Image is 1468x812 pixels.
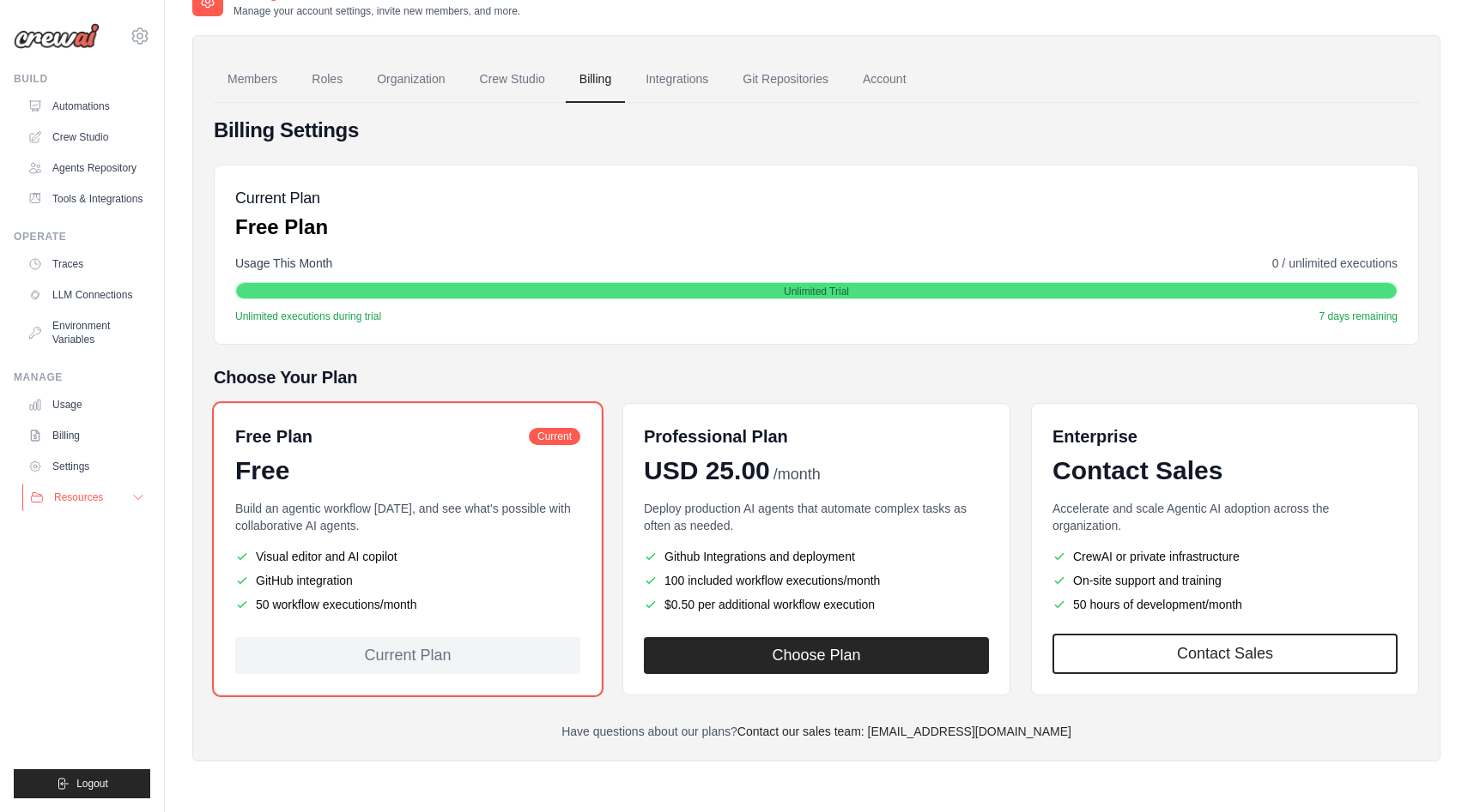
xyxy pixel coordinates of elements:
[14,23,100,49] img: Logo
[1052,455,1398,486] div: Contact Sales
[21,281,150,309] a: LLM Connections
[21,312,150,353] a: Environment Variables
[644,424,788,448] h6: Professional Plan
[14,230,150,244] div: Operate
[1052,500,1398,534] p: Accelerate and scale Agentic AI adoption across the organization.
[214,117,1419,144] h4: Billing Settings
[234,4,520,18] p: Manage your account settings, invite new members, and more.
[235,637,580,674] div: Current Plan
[1272,255,1398,272] span: 0 / unlimited executions
[529,428,580,445] span: Current
[644,637,989,674] button: Choose Plan
[21,154,150,182] a: Agents Repository
[784,285,849,298] span: Unlimited Trial
[21,185,150,213] a: Tools & Integrations
[54,490,103,504] span: Resources
[644,500,989,534] p: Deploy production AI agents that automate complex tasks as often as needed.
[14,72,150,86] div: Build
[21,250,150,278] a: Traces
[235,572,580,589] li: GitHub integration
[1319,310,1398,323] span: 7 days remaining
[14,370,150,384] div: Manage
[1052,572,1398,589] li: On-site support and training
[235,186,328,210] h5: Current Plan
[644,548,989,565] li: Github Integrations and deployment
[1052,634,1398,674] a: Contact Sales
[14,769,150,798] button: Logout
[566,57,625,103] a: Billing
[773,463,821,486] span: /month
[235,548,580,565] li: Visual editor and AI copilot
[21,422,150,449] a: Billing
[1052,424,1398,448] h6: Enterprise
[737,725,1071,738] a: Contact our sales team: [EMAIL_ADDRESS][DOMAIN_NAME]
[235,310,381,323] span: Unlimited executions during trial
[235,455,580,486] div: Free
[21,391,150,418] a: Usage
[214,365,1419,389] h5: Choose Your Plan
[21,93,150,120] a: Automations
[729,57,842,103] a: Git Repositories
[235,500,580,534] p: Build an agentic workflow [DATE], and see what's possible with collaborative AI agents.
[214,57,291,103] a: Members
[214,723,1419,740] p: Have questions about our plans?
[644,596,989,613] li: $0.50 per additional workflow execution
[22,484,152,511] button: Resources
[235,255,332,272] span: Usage This Month
[644,572,989,589] li: 100 included workflow executions/month
[849,57,920,103] a: Account
[1052,596,1398,613] li: 50 hours of development/month
[235,596,580,613] li: 50 workflow executions/month
[644,455,770,486] span: USD 25.00
[21,123,150,151] a: Crew Studio
[466,57,559,103] a: Crew Studio
[298,57,356,103] a: Roles
[21,453,150,480] a: Settings
[363,57,458,103] a: Organization
[1052,548,1398,565] li: CrewAI or private infrastructure
[632,57,722,103] a: Integrations
[235,424,312,448] h6: Free Plan
[76,777,108,791] span: Logout
[235,214,328,241] p: Free Plan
